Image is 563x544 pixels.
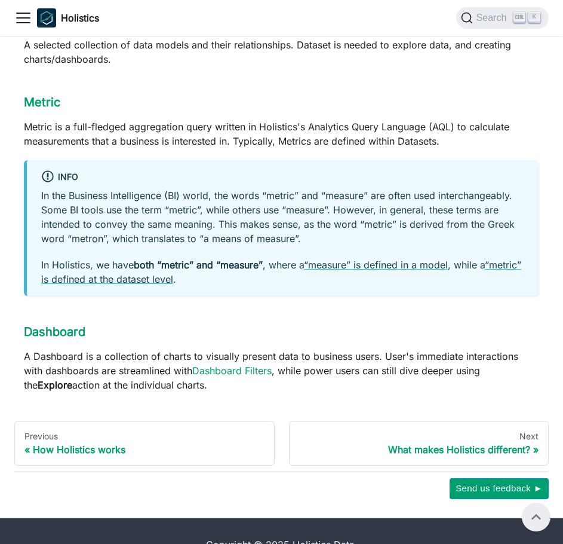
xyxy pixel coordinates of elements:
[289,421,549,466] a: NextWhat makes Holistics different?
[38,379,72,391] strong: Explore
[24,325,85,339] a: Dashboard
[299,444,539,456] div: What makes Holistics different?
[456,481,543,496] span: Send us feedback ►
[14,421,275,466] a: PreviousHow Holistics works
[192,365,272,377] a: Dashboard Filters
[24,120,539,148] p: Metric is a full-fledged aggregation query written in Holistics's Analytics Query Language (AQL) ...
[450,478,549,499] button: Send us feedback ►
[473,13,514,23] span: Search
[37,8,99,27] a: HolisticsHolistics
[24,95,60,109] a: Metric
[41,259,521,285] a: “metric” is defined at the dataset level
[304,259,448,271] a: “measure” is defined in a model
[41,188,525,246] p: In the Business Intelligence (BI) world, the words “metric” and “measure” are often used intercha...
[41,258,525,286] p: In Holistics, we have , where a , while a .
[41,170,525,185] div: info
[61,11,99,25] b: Holistics
[24,349,539,392] p: A Dashboard is a collection of charts to visually present data to business users. User's immediat...
[299,431,539,442] div: Next
[522,503,550,531] button: Scroll back to top
[14,421,549,466] nav: Docs pages
[24,38,539,66] p: A selected collection of data models and their relationships. Dataset is needed to explore data, ...
[24,444,264,456] div: How Holistics works
[134,259,263,271] strong: both “metric” and “measure”
[14,9,32,27] button: Toggle navigation bar
[528,12,540,23] kbd: K
[456,7,549,29] button: Search (Ctrl+K)
[37,8,56,27] img: Holistics
[24,431,264,442] div: Previous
